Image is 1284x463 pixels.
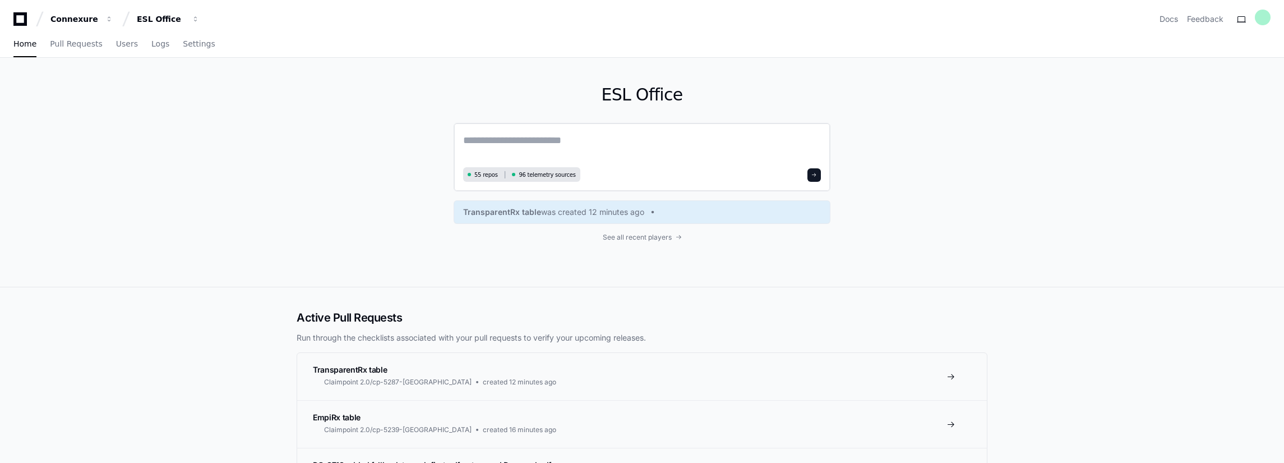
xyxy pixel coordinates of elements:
p: Run through the checklists associated with your pull requests to verify your upcoming releases. [297,332,987,343]
button: Feedback [1187,13,1223,25]
a: Settings [183,31,215,57]
a: Pull Requests [50,31,102,57]
span: See all recent players [603,233,672,242]
span: Claimpoint 2.0/cp-5287-[GEOGRAPHIC_DATA] [324,378,472,387]
a: TransparentRx tablewas created 12 minutes ago [463,207,821,218]
a: TransparentRx tableClaimpoint 2.0/cp-5287-[GEOGRAPHIC_DATA]created 12 minutes ago [297,353,987,400]
span: 55 repos [474,171,498,179]
span: Users [116,40,138,47]
a: Logs [151,31,169,57]
span: TransparentRx table [463,207,541,218]
button: Connexure [46,9,118,29]
span: 96 telemetry sources [519,171,575,179]
a: Home [13,31,36,57]
h2: Active Pull Requests [297,310,987,326]
span: Claimpoint 2.0/cp-5239-[GEOGRAPHIC_DATA] [324,425,472,434]
a: EmpiRx tableClaimpoint 2.0/cp-5239-[GEOGRAPHIC_DATA]created 16 minutes ago [297,400,987,448]
span: EmpiRx table [313,412,361,422]
button: ESL Office [132,9,204,29]
h1: ESL Office [454,85,830,105]
div: ESL Office [137,13,185,25]
span: Logs [151,40,169,47]
span: Settings [183,40,215,47]
span: created 16 minutes ago [483,425,556,434]
a: See all recent players [454,233,830,242]
div: Connexure [50,13,99,25]
a: Users [116,31,138,57]
span: TransparentRx table [313,365,387,374]
a: Docs [1160,13,1178,25]
span: created 12 minutes ago [483,378,556,387]
span: Pull Requests [50,40,102,47]
span: Home [13,40,36,47]
span: was created 12 minutes ago [541,207,644,218]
